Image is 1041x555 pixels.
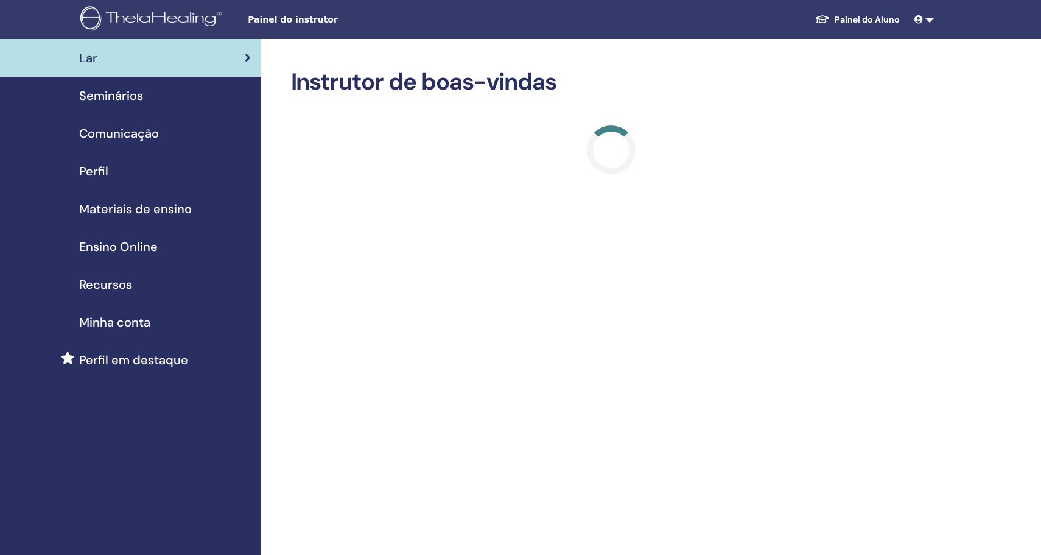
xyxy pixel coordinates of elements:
[79,49,97,67] span: Lar
[291,68,932,96] h2: Instrutor de boas-vindas
[79,238,158,256] span: Ensino Online
[79,124,159,143] span: Comunicação
[80,6,226,34] img: logo.png
[805,9,910,31] a: Painel do Aluno
[248,13,430,26] span: Painel do instrutor
[79,87,143,105] span: Seminários
[79,275,132,294] span: Recursos
[79,162,108,180] span: Perfil
[79,351,188,369] span: Perfil em destaque
[815,14,830,24] img: graduation-cap-white.svg
[79,313,150,331] span: Minha conta
[79,200,192,218] span: Materiais de ensino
